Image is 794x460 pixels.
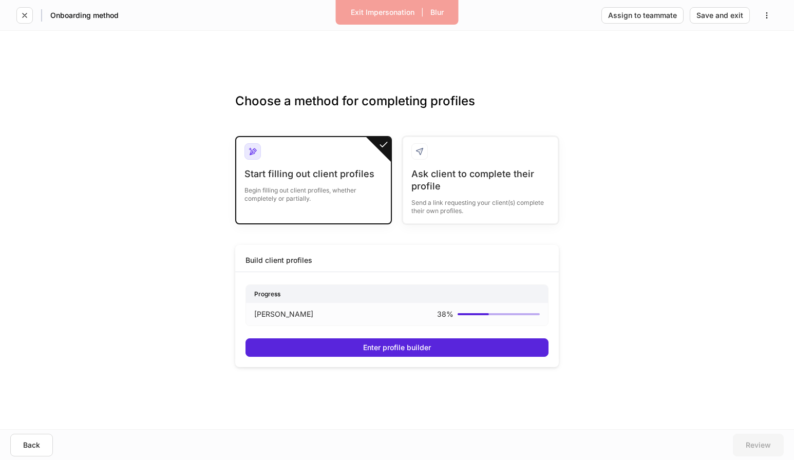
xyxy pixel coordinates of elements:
div: Save and exit [696,12,743,19]
div: Assign to teammate [608,12,677,19]
div: Enter profile builder [363,344,431,351]
h5: Onboarding method [50,10,119,21]
div: Blur [430,9,444,16]
button: Blur [424,4,450,21]
p: 38 % [437,309,453,319]
button: Back [10,434,53,456]
button: Exit Impersonation [344,4,421,21]
div: Progress [246,285,548,303]
div: Back [23,442,40,449]
button: Assign to teammate [601,7,684,24]
button: Enter profile builder [245,338,549,357]
h3: Choose a method for completing profiles [235,93,559,126]
div: Build client profiles [245,255,312,265]
button: Save and exit [690,7,750,24]
div: Begin filling out client profiles, whether completely or partially. [244,180,383,203]
div: Ask client to complete their profile [411,168,550,193]
div: Send a link requesting your client(s) complete their own profiles. [411,193,550,215]
div: Exit Impersonation [351,9,414,16]
p: [PERSON_NAME] [254,309,313,319]
div: Start filling out client profiles [244,168,383,180]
